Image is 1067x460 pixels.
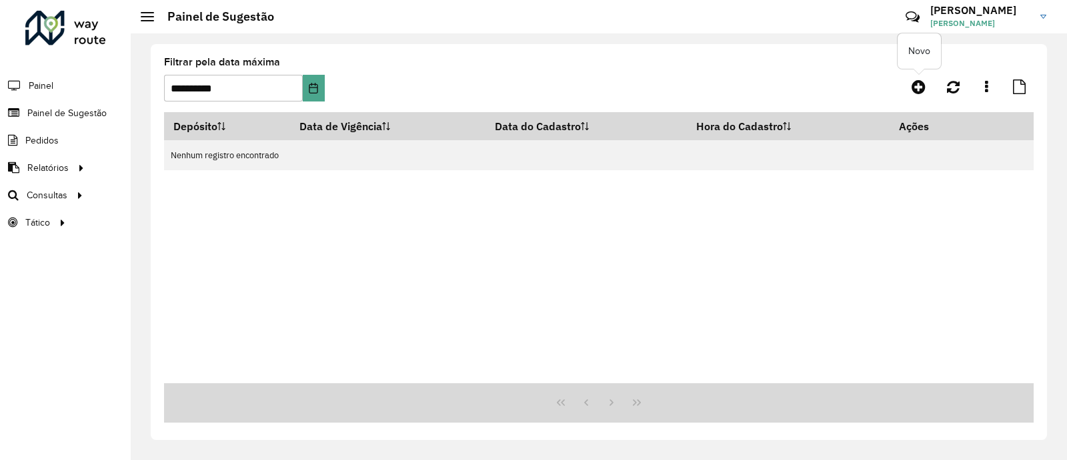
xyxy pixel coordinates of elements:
[930,17,1030,29] span: [PERSON_NAME]
[485,112,687,140] th: Data do Cadastro
[29,79,53,93] span: Painel
[290,112,485,140] th: Data de Vigência
[930,4,1030,17] h3: [PERSON_NAME]
[27,188,67,202] span: Consultas
[303,75,324,101] button: Choose Date
[687,112,890,140] th: Hora do Cadastro
[27,161,69,175] span: Relatórios
[164,112,290,140] th: Depósito
[154,9,274,24] h2: Painel de Sugestão
[890,112,970,140] th: Ações
[25,134,59,148] span: Pedidos
[27,106,107,120] span: Painel de Sugestão
[25,216,50,230] span: Tático
[164,54,280,70] label: Filtrar pela data máxima
[898,33,941,69] div: Novo
[898,3,927,31] a: Contato Rápido
[164,140,1034,170] td: Nenhum registro encontrado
